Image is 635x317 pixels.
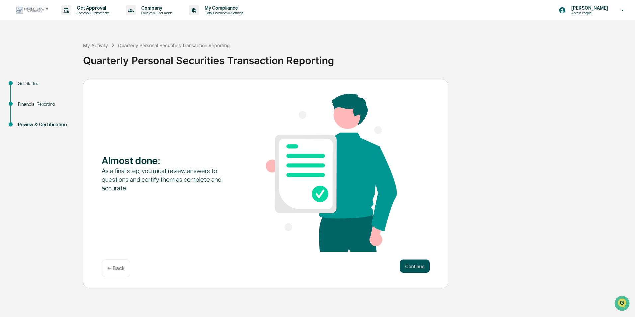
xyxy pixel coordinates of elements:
div: Review & Certification [18,121,72,128]
a: 🗄️Attestations [45,81,85,93]
p: Policies & Documents [136,11,176,15]
a: Powered byPylon [47,112,80,118]
span: Pylon [66,113,80,118]
p: ← Back [107,265,125,271]
a: 🖐️Preclearance [4,81,45,93]
div: We're available if you need us! [23,57,84,63]
img: logo [16,7,48,14]
img: 1746055101610-c473b297-6a78-478c-a979-82029cc54cd1 [7,51,19,63]
div: Start new chat [23,51,109,57]
span: Preclearance [13,84,43,90]
p: How can we help? [7,14,121,25]
a: 🔎Data Lookup [4,94,45,106]
p: Get Approval [71,5,113,11]
div: My Activity [83,43,108,48]
p: Access People [566,11,611,15]
div: As a final step, you must review answers to questions and certify them as complete and accurate. [102,166,233,192]
p: Content & Transactions [71,11,113,15]
span: Attestations [55,84,82,90]
p: Company [136,5,176,11]
div: Quarterly Personal Securities Transaction Reporting [118,43,230,48]
div: Almost done : [102,155,233,166]
div: 🗄️ [48,84,53,90]
p: Data, Deadlines & Settings [199,11,246,15]
div: Quarterly Personal Securities Transaction Reporting [83,49,632,66]
div: 🖐️ [7,84,12,90]
iframe: Open customer support [614,295,632,313]
p: My Compliance [199,5,246,11]
span: Data Lookup [13,96,42,103]
div: Financial Reporting [18,101,72,108]
p: [PERSON_NAME] [566,5,611,11]
button: Start new chat [113,53,121,61]
button: Continue [400,260,430,273]
img: Almost done [266,94,397,252]
div: 🔎 [7,97,12,102]
div: Get Started [18,80,72,87]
